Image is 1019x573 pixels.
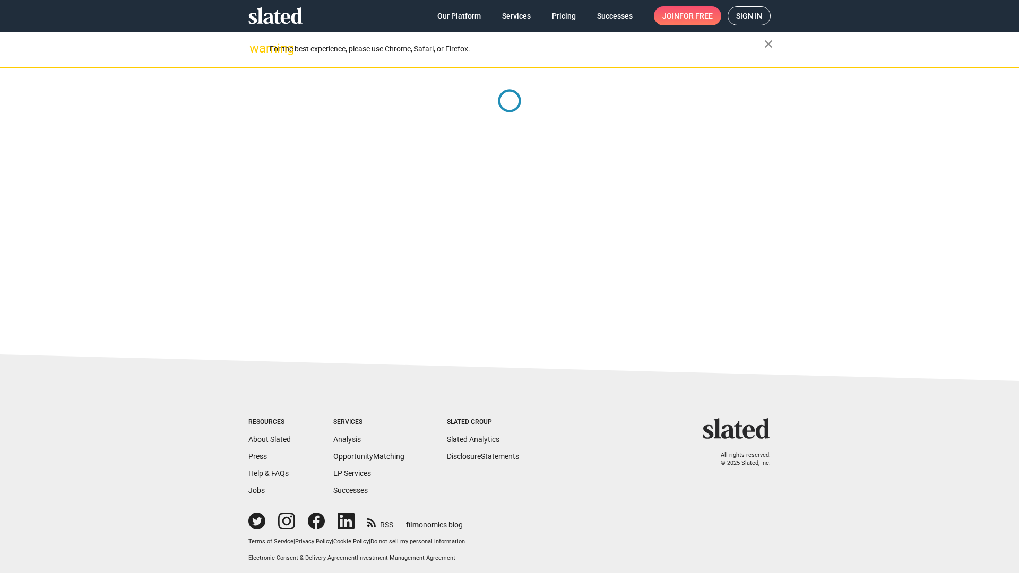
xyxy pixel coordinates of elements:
[662,6,713,25] span: Join
[248,486,265,494] a: Jobs
[249,42,262,55] mat-icon: warning
[589,6,641,25] a: Successes
[295,538,332,545] a: Privacy Policy
[447,435,499,444] a: Slated Analytics
[333,538,369,545] a: Cookie Policy
[543,6,584,25] a: Pricing
[710,452,771,467] p: All rights reserved. © 2025 Slated, Inc.
[736,7,762,25] span: Sign in
[437,6,481,25] span: Our Platform
[333,486,368,494] a: Successes
[367,514,393,530] a: RSS
[370,538,465,546] button: Do not sell my personal information
[679,6,713,25] span: for free
[406,520,419,529] span: film
[552,6,576,25] span: Pricing
[447,452,519,461] a: DisclosureStatements
[654,6,721,25] a: Joinfor free
[248,452,267,461] a: Press
[270,42,764,56] div: For the best experience, please use Chrome, Safari, or Firefox.
[248,538,293,545] a: Terms of Service
[762,38,775,50] mat-icon: close
[248,418,291,427] div: Resources
[333,452,404,461] a: OpportunityMatching
[447,418,519,427] div: Slated Group
[333,469,371,477] a: EP Services
[502,6,531,25] span: Services
[333,435,361,444] a: Analysis
[369,538,370,545] span: |
[597,6,633,25] span: Successes
[429,6,489,25] a: Our Platform
[406,511,463,530] a: filmonomics blog
[293,538,295,545] span: |
[333,418,404,427] div: Services
[248,435,291,444] a: About Slated
[728,6,771,25] a: Sign in
[248,554,357,561] a: Electronic Consent & Delivery Agreement
[494,6,539,25] a: Services
[248,469,289,477] a: Help & FAQs
[358,554,455,561] a: Investment Management Agreement
[357,554,358,561] span: |
[332,538,333,545] span: |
